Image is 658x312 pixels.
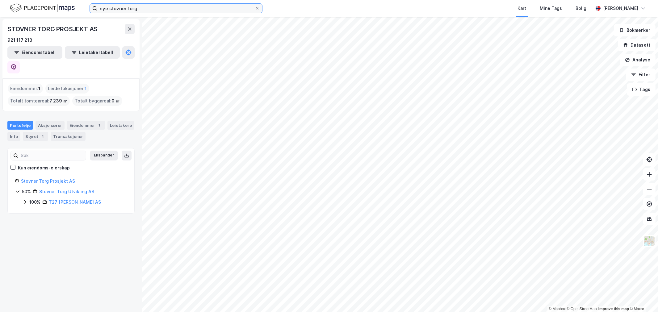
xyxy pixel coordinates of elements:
[627,282,658,312] div: Kontrollprogram for chat
[518,5,526,12] div: Kart
[627,282,658,312] iframe: Chat Widget
[643,235,655,247] img: Z
[22,188,31,195] div: 50%
[38,85,40,92] span: 1
[8,84,43,94] div: Eiendommer :
[29,198,40,206] div: 100%
[67,121,105,130] div: Eiendommer
[49,97,67,105] span: 7 239 ㎡
[96,122,103,128] div: 1
[618,39,656,51] button: Datasett
[567,307,597,311] a: OpenStreetMap
[614,24,656,36] button: Bokmerker
[72,96,122,106] div: Totalt byggareal :
[97,4,255,13] input: Søk på adresse, matrikkel, gårdeiere, leietakere eller personer
[8,96,70,106] div: Totalt tomteareal :
[65,46,120,59] button: Leietakertabell
[90,151,118,160] button: Ekspander
[7,121,33,130] div: Portefølje
[111,97,120,105] span: 0 ㎡
[7,24,99,34] div: STOVNER TORG PROSJEKT AS
[51,132,86,141] div: Transaksjoner
[626,69,656,81] button: Filter
[10,3,75,14] img: logo.f888ab2527a4732fd821a326f86c7f29.svg
[576,5,586,12] div: Bolig
[627,83,656,96] button: Tags
[36,121,65,130] div: Aksjonærer
[7,132,20,141] div: Info
[107,121,134,130] div: Leietakere
[540,5,562,12] div: Mine Tags
[23,132,48,141] div: Styret
[598,307,629,311] a: Improve this map
[40,133,46,139] div: 4
[620,54,656,66] button: Analyse
[45,84,89,94] div: Leide lokasjoner :
[85,85,87,92] span: 1
[49,199,101,205] a: T27 [PERSON_NAME] AS
[21,178,75,184] a: Stovner Torg Prosjekt AS
[7,46,62,59] button: Eiendomstabell
[18,151,86,160] input: Søk
[7,36,32,44] div: 921 117 213
[549,307,566,311] a: Mapbox
[39,189,94,194] a: Stovner Torg Utvikling AS
[18,164,70,172] div: Kun eiendoms-eierskap
[603,5,638,12] div: [PERSON_NAME]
